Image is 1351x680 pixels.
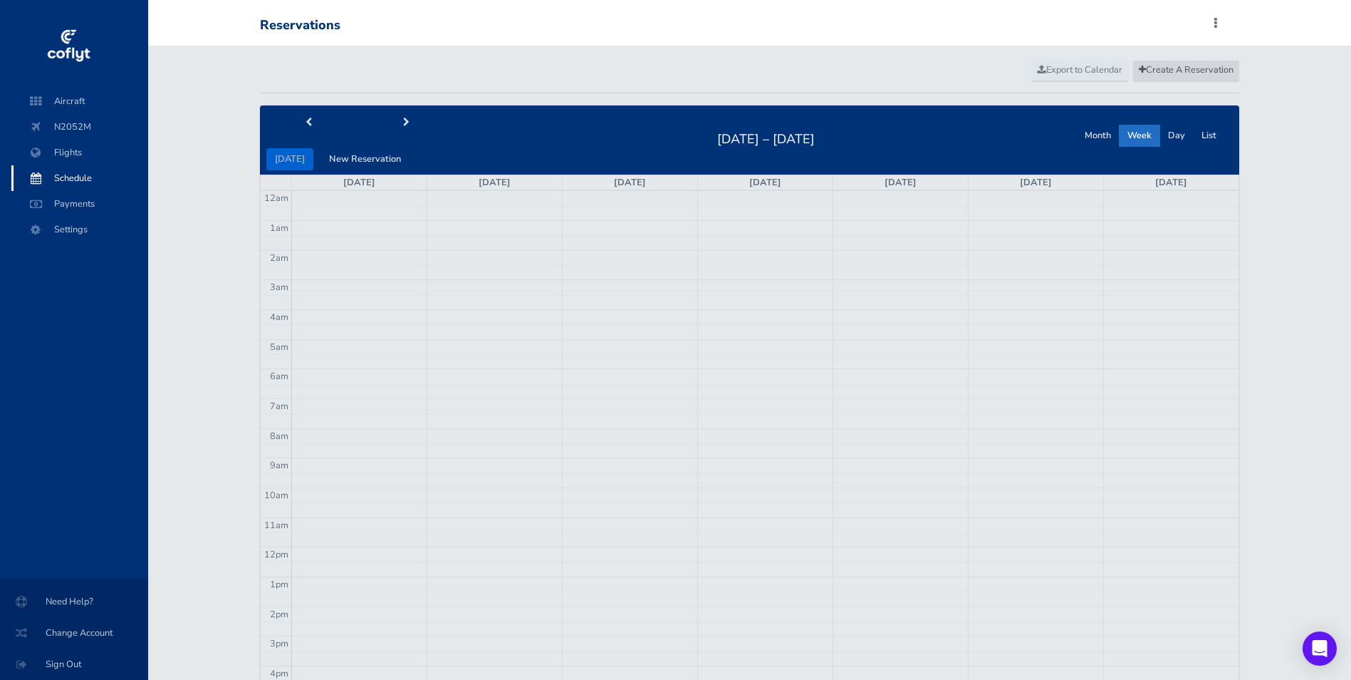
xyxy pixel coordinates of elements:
[1303,632,1337,666] div: Open Intercom Messenger
[26,191,134,217] span: Payments
[270,222,288,235] span: 1am
[260,112,358,134] button: prev
[264,519,288,532] span: 11am
[26,217,134,242] span: Settings
[26,88,134,114] span: Aircraft
[1193,125,1225,147] button: List
[26,114,134,140] span: N2052M
[17,589,131,614] span: Need Help?
[270,252,288,264] span: 2am
[885,176,917,189] a: [DATE]
[1132,60,1240,81] a: Create A Reservation
[26,140,134,165] span: Flights
[270,578,288,591] span: 1pm
[266,148,313,170] button: [DATE]
[26,165,134,191] span: Schedule
[1020,176,1052,189] a: [DATE]
[270,608,288,621] span: 2pm
[270,370,288,383] span: 6am
[270,341,288,354] span: 5am
[270,637,288,650] span: 3pm
[17,651,131,677] span: Sign Out
[270,281,288,294] span: 3am
[1139,63,1233,76] span: Create A Reservation
[614,176,646,189] a: [DATE]
[343,176,375,189] a: [DATE]
[17,620,131,646] span: Change Account
[270,400,288,413] span: 7am
[270,430,288,443] span: 8am
[260,18,340,34] div: Reservations
[749,176,781,189] a: [DATE]
[270,459,288,472] span: 9am
[1076,125,1120,147] button: Month
[1159,125,1194,147] button: Day
[264,489,288,502] span: 10am
[358,112,456,134] button: next
[1155,176,1187,189] a: [DATE]
[709,128,823,148] h2: [DATE] – [DATE]
[264,192,288,205] span: 12am
[1031,60,1129,81] a: Export to Calendar
[1038,63,1122,76] span: Export to Calendar
[320,148,410,170] button: New Reservation
[1119,125,1160,147] button: Week
[270,667,288,680] span: 4pm
[45,25,92,68] img: coflyt logo
[479,176,511,189] a: [DATE]
[270,311,288,324] span: 4am
[264,548,288,561] span: 12pm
